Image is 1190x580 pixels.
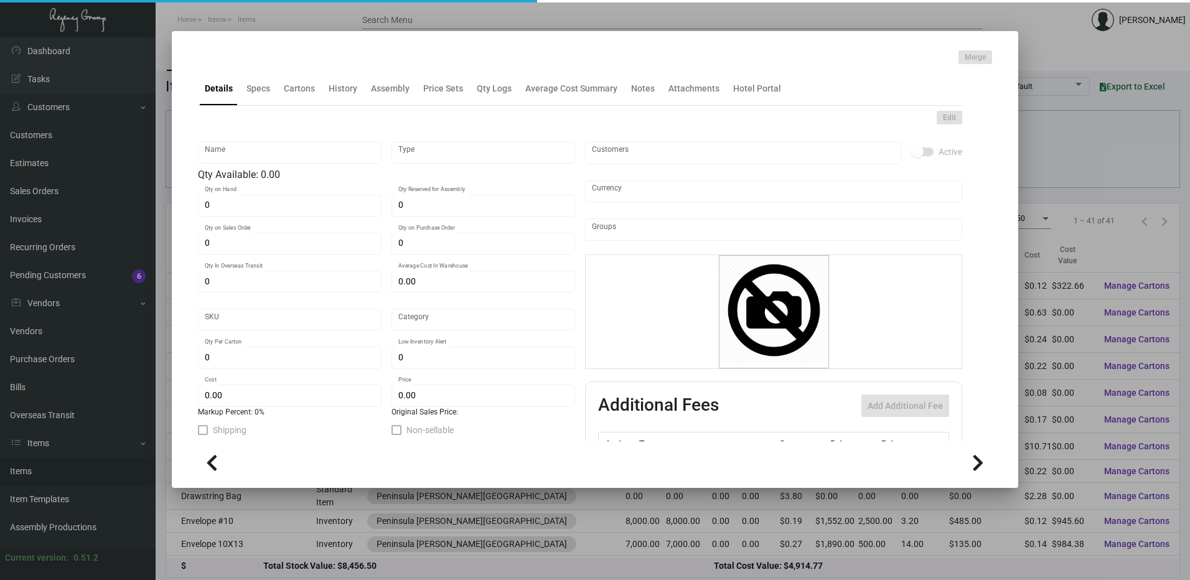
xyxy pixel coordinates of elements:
[878,433,934,454] th: Price type
[861,395,949,417] button: Add Additional Fee
[592,148,895,158] input: Add new..
[371,82,410,95] div: Assembly
[965,52,986,63] span: Merge
[868,401,943,411] span: Add Additional Fee
[958,50,992,64] button: Merge
[668,82,719,95] div: Attachments
[525,82,617,95] div: Average Cost Summary
[284,82,315,95] div: Cartons
[198,167,575,182] div: Qty Available: 0.00
[73,551,98,564] div: 0.51.2
[733,82,781,95] div: Hotel Portal
[205,82,233,95] div: Details
[592,225,956,235] input: Add new..
[598,395,719,417] h2: Additional Fees
[423,82,463,95] div: Price Sets
[636,433,775,454] th: Type
[943,113,956,123] span: Edit
[213,423,246,437] span: Shipping
[5,551,68,564] div: Current version:
[631,82,655,95] div: Notes
[406,423,454,437] span: Non-sellable
[937,111,962,124] button: Edit
[939,144,962,159] span: Active
[599,433,637,454] th: Active
[775,433,827,454] th: Cost
[827,433,878,454] th: Price
[246,82,270,95] div: Specs
[329,82,357,95] div: History
[477,82,512,95] div: Qty Logs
